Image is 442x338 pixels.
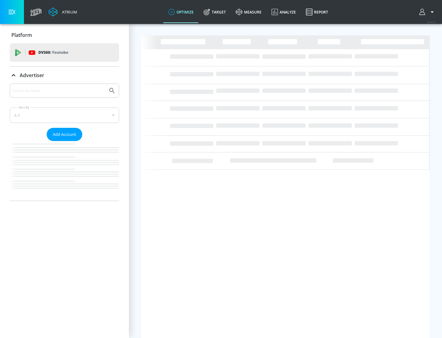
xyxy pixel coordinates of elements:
p: Youtube [52,49,68,56]
label: Sort By [17,105,31,109]
button: Add Account [47,128,82,141]
a: measure [231,1,266,23]
input: Search by name [12,87,105,95]
span: v 4.22.2 [427,20,436,24]
p: Advertiser [20,72,44,79]
div: Advertiser [10,84,119,201]
p: Platform [11,32,32,38]
div: Platform [10,26,119,44]
p: DV360: [38,49,68,56]
a: Target [199,1,231,23]
span: Add Account [53,131,76,138]
a: Analyze [266,1,301,23]
div: DV360: Youtube [10,43,119,62]
div: Atrium [60,9,77,15]
div: A-Z [10,108,119,123]
nav: list of Advertiser [10,141,119,201]
a: Atrium [48,7,77,17]
a: Report [301,1,333,23]
div: Advertiser [10,67,119,84]
a: optimize [163,1,199,23]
